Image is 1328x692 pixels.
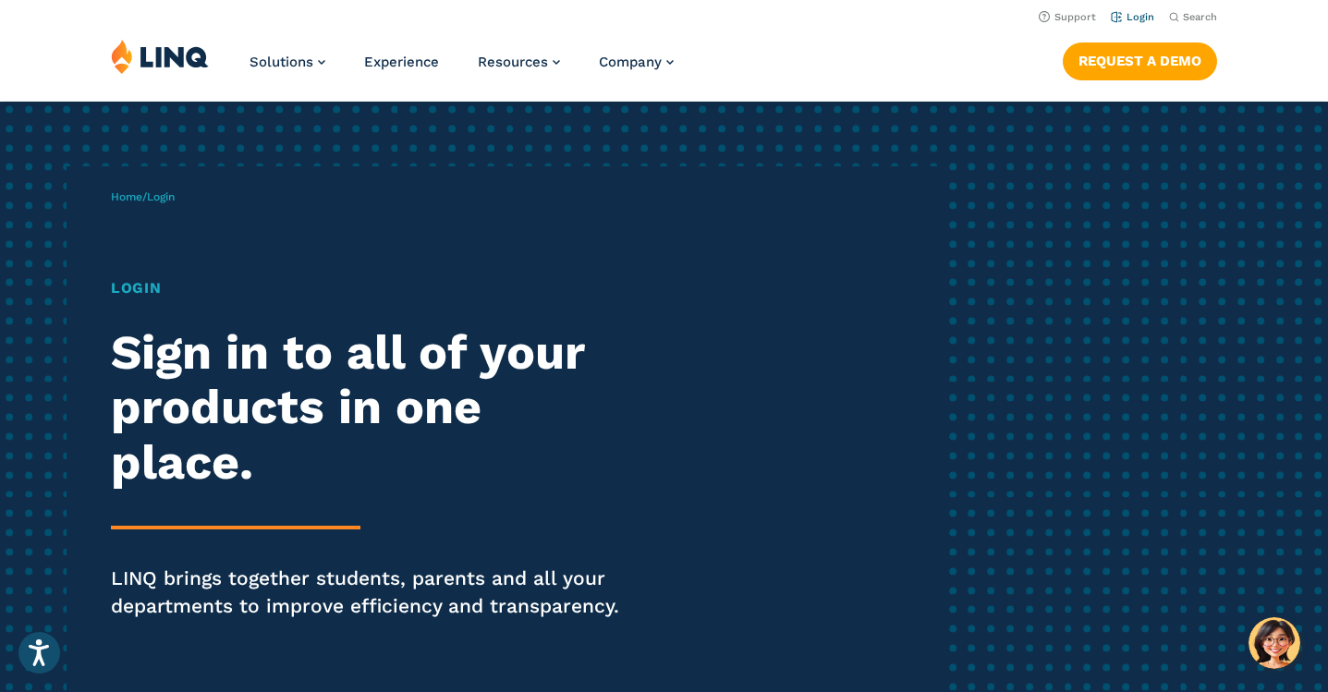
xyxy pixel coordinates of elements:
[1169,10,1217,24] button: Open Search Bar
[1063,39,1217,79] nav: Button Navigation
[478,54,560,70] a: Resources
[111,190,175,203] span: /
[147,190,175,203] span: Login
[1063,42,1217,79] a: Request a Demo
[599,54,662,70] span: Company
[478,54,548,70] span: Resources
[111,325,623,491] h2: Sign in to all of your products in one place.
[599,54,674,70] a: Company
[250,39,674,100] nav: Primary Navigation
[111,277,623,299] h1: Login
[111,39,209,74] img: LINQ | K‑12 Software
[1039,11,1096,23] a: Support
[250,54,313,70] span: Solutions
[364,54,439,70] a: Experience
[1111,11,1154,23] a: Login
[111,190,142,203] a: Home
[250,54,325,70] a: Solutions
[1249,617,1300,669] button: Hello, have a question? Let’s chat.
[111,565,623,620] p: LINQ brings together students, parents and all your departments to improve efficiency and transpa...
[1183,11,1217,23] span: Search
